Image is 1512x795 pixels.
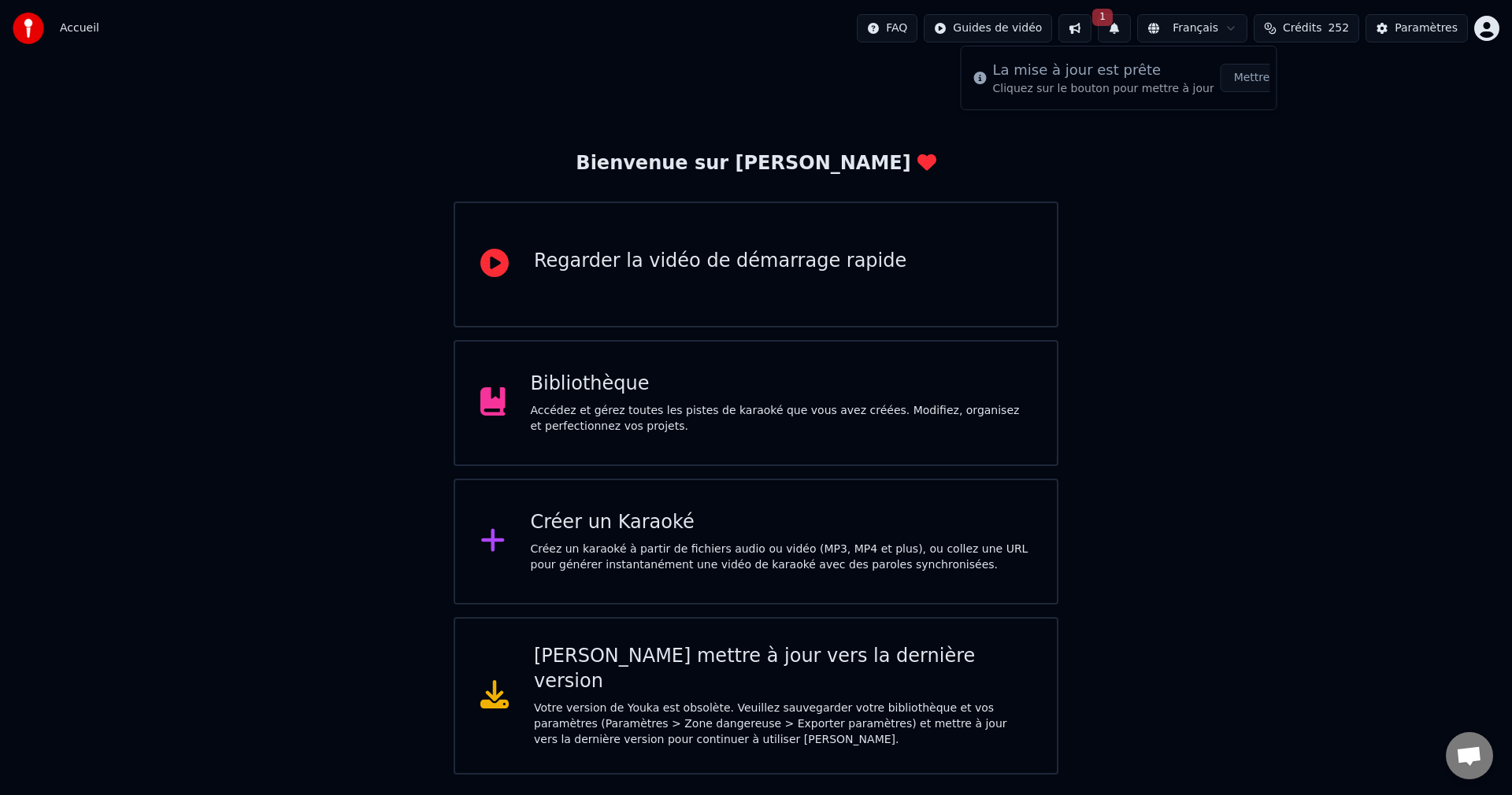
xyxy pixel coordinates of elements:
div: Accédez et gérez toutes les pistes de karaoké que vous avez créées. Modifiez, organisez et perfec... [531,403,1032,434]
button: FAQ [857,14,917,43]
div: Paramètres [1395,20,1458,36]
div: Regarder la vidéo de démarrage rapide [534,249,906,274]
button: Crédits252 [1254,14,1359,43]
div: [PERSON_NAME] mettre à jour vers la dernière version [534,644,1032,694]
div: Votre version de Youka est obsolète. Veuillez sauvegarder votre bibliothèque et vos paramètres (P... [534,701,1032,748]
nav: breadcrumb [60,20,99,36]
button: 1 [1098,14,1131,43]
div: Créez un karaoké à partir de fichiers audio ou vidéo (MP3, MP4 et plus), ou collez une URL pour g... [531,542,1032,573]
div: Bienvenue sur [PERSON_NAME] [576,151,936,176]
div: Créer un Karaoké [531,510,1032,535]
span: Accueil [60,20,99,36]
div: Bibliothèque [531,372,1032,397]
span: 252 [1328,20,1349,36]
span: 1 [1092,9,1113,26]
button: Paramètres [1366,14,1468,43]
button: Guides de vidéo [924,14,1052,43]
div: La mise à jour est prête [993,59,1214,81]
div: Ouvrir le chat [1446,732,1493,779]
button: Mettre à Jour [1221,64,1319,92]
span: Crédits [1283,20,1321,36]
img: youka [13,13,44,44]
div: Cliquez sur le bouton pour mettre à jour [993,81,1214,97]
